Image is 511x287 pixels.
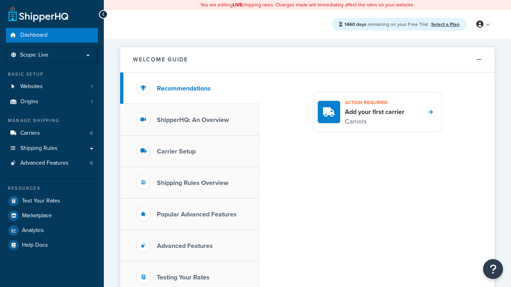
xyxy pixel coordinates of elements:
[157,242,213,250] h3: Advanced Features
[6,71,98,78] div: Basic Setup
[20,130,40,137] span: Carriers
[6,94,98,109] li: Origins
[20,145,57,152] span: Shipping Rules
[6,141,98,156] a: Shipping Rules
[6,194,98,208] a: Test Your Rates
[345,108,404,116] h4: Add your first carrier
[91,98,93,105] span: 1
[6,185,98,192] div: Resources
[157,148,196,155] h3: Carrier Setup
[345,97,404,108] h3: Action required
[20,83,43,90] span: Websites
[157,85,211,92] h3: Recommendations
[157,274,210,281] h3: Testing Your Rates
[6,126,98,141] li: Carriers
[6,94,98,109] a: Origins1
[20,52,48,59] span: Scope: Live
[345,21,429,28] span: remaining on your Free Trial
[20,32,48,39] span: Dashboard
[233,1,242,8] b: LIVE
[120,47,495,73] button: Welcome Guide
[22,227,44,234] span: Analytics
[22,242,48,249] span: Help Docs
[157,116,229,124] h3: ShipperHQ: An Overview
[6,28,98,43] a: Dashboard
[22,198,60,204] span: Test Your Rates
[20,160,69,167] span: Advanced Features
[157,179,228,187] h3: Shipping Rules Overview
[345,21,366,28] strong: 1460 days
[90,130,93,137] span: 0
[483,259,503,279] button: Open Resource Center
[157,211,237,218] h3: Popular Advanced Features
[22,212,52,219] span: Marketplace
[431,21,460,28] a: Select a Plan
[6,208,98,223] a: Marketplace
[6,223,98,238] a: Analytics
[133,57,188,63] h2: Welcome Guide
[20,98,38,105] span: Origins
[6,117,98,124] div: Manage Shipping
[6,238,98,252] a: Help Docs
[6,126,98,141] a: Carriers0
[6,79,98,94] a: Websites1
[90,160,93,167] span: 0
[345,116,404,127] p: Carriers
[6,156,98,171] li: Advanced Features
[91,83,93,90] span: 1
[6,79,98,94] li: Websites
[6,156,98,171] a: Advanced Features0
